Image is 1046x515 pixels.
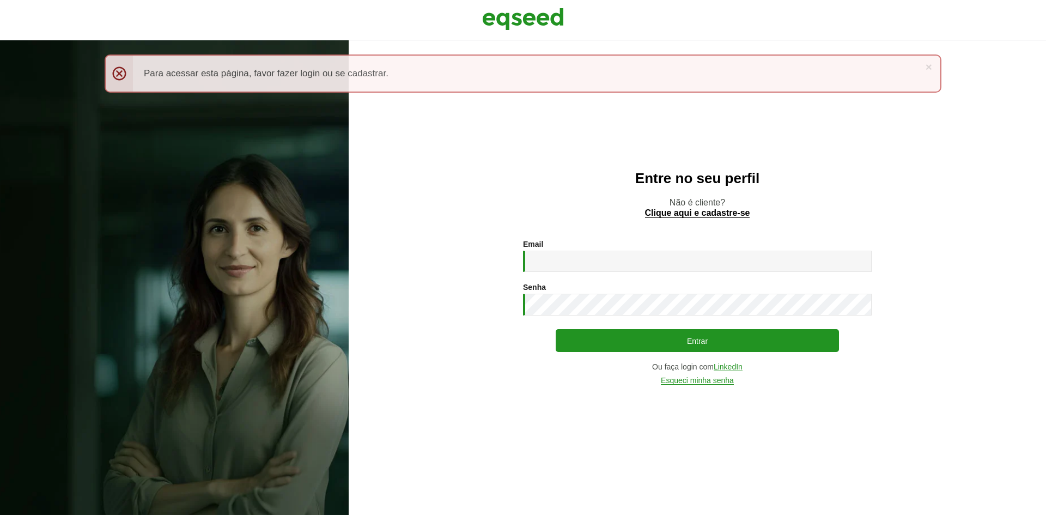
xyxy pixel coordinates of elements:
[482,5,564,33] img: EqSeed Logo
[523,363,872,371] div: Ou faça login com
[661,377,734,385] a: Esqueci minha senha
[370,171,1024,186] h2: Entre no seu perfil
[370,197,1024,218] p: Não é cliente?
[556,329,839,352] button: Entrar
[523,240,543,248] label: Email
[926,61,932,72] a: ×
[105,54,941,93] div: Para acessar esta página, favor fazer login ou se cadastrar.
[714,363,743,371] a: LinkedIn
[645,209,750,218] a: Clique aqui e cadastre-se
[523,283,546,291] label: Senha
